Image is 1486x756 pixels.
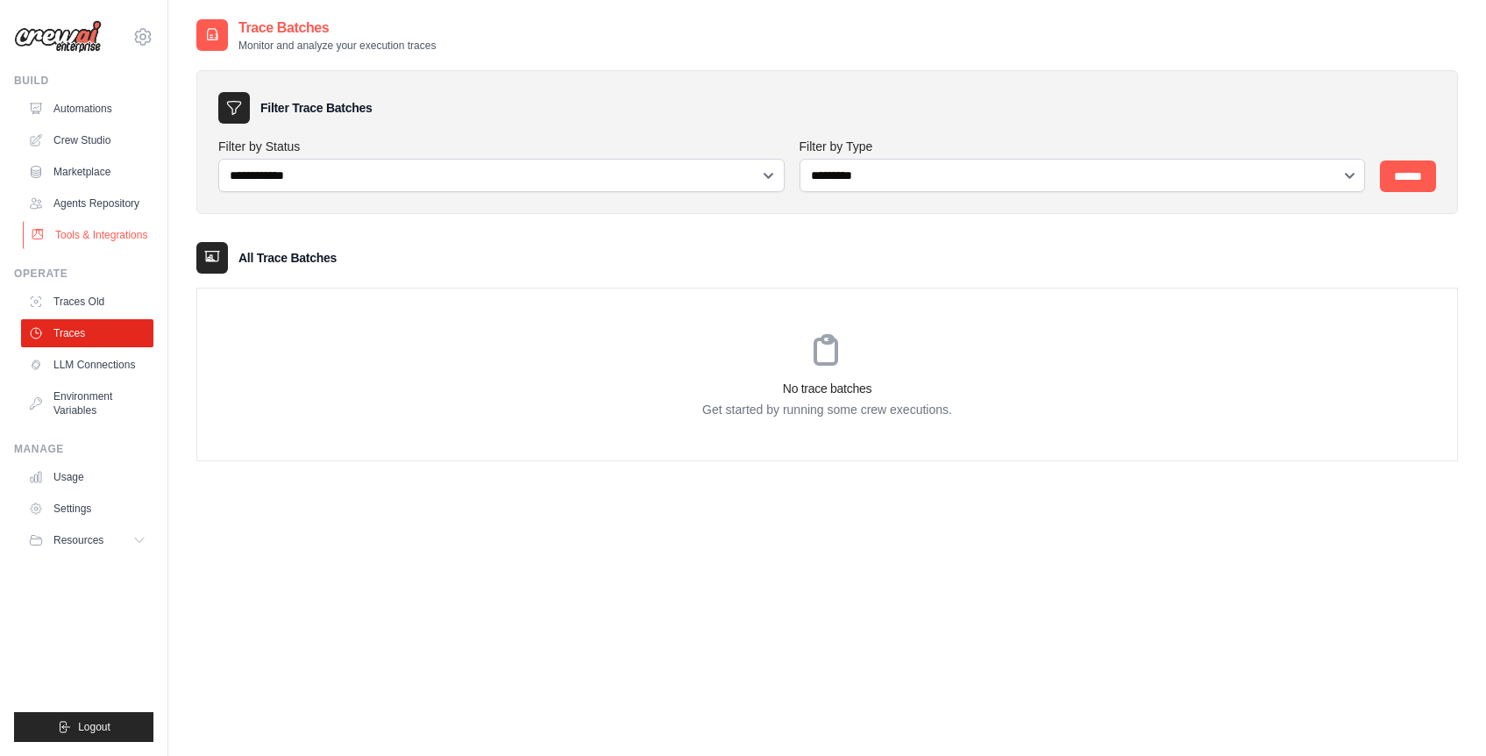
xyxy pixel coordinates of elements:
[14,20,102,53] img: Logo
[53,533,103,547] span: Resources
[14,712,153,742] button: Logout
[800,138,1367,155] label: Filter by Type
[21,319,153,347] a: Traces
[14,74,153,88] div: Build
[238,249,337,267] h3: All Trace Batches
[78,720,110,734] span: Logout
[21,463,153,491] a: Usage
[21,526,153,554] button: Resources
[21,158,153,186] a: Marketplace
[197,401,1457,418] p: Get started by running some crew executions.
[238,18,436,39] h2: Trace Batches
[197,380,1457,397] h3: No trace batches
[218,138,786,155] label: Filter by Status
[21,351,153,379] a: LLM Connections
[21,95,153,123] a: Automations
[238,39,436,53] p: Monitor and analyze your execution traces
[14,442,153,456] div: Manage
[23,221,155,249] a: Tools & Integrations
[21,382,153,424] a: Environment Variables
[21,189,153,218] a: Agents Repository
[260,99,372,117] h3: Filter Trace Batches
[14,267,153,281] div: Operate
[21,126,153,154] a: Crew Studio
[21,288,153,316] a: Traces Old
[21,495,153,523] a: Settings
